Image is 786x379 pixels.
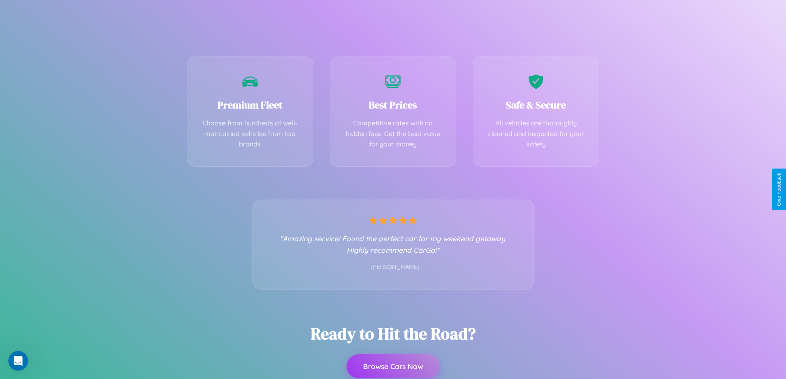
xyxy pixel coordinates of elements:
[269,233,517,256] p: "Amazing service! Found the perfect car for my weekend getaway. Highly recommend CarGo!"
[311,323,476,345] h2: Ready to Hit the Road?
[347,354,439,378] button: Browse Cars Now
[200,98,301,112] h3: Premium Fleet
[486,118,587,150] p: All vehicles are thoroughly cleaned and inspected for your safety
[8,351,28,371] iframe: Intercom live chat
[342,98,444,112] h3: Best Prices
[486,98,587,112] h3: Safe & Secure
[269,262,517,273] p: - [PERSON_NAME]
[200,118,301,150] p: Choose from hundreds of well-maintained vehicles from top brands
[342,118,444,150] p: Competitive rates with no hidden fees. Get the best value for your money
[776,173,782,206] div: Give Feedback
